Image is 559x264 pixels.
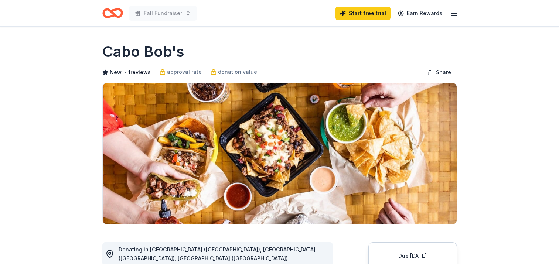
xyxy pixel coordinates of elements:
[393,7,447,20] a: Earn Rewards
[167,68,202,76] span: approval rate
[335,7,391,20] a: Start free trial
[218,68,257,76] span: donation value
[128,68,151,77] button: 1reviews
[211,68,257,76] a: donation value
[436,68,451,77] span: Share
[102,41,184,62] h1: Cabo Bob's
[160,68,202,76] a: approval rate
[378,251,448,260] div: Due [DATE]
[119,246,316,261] span: Donating in [GEOGRAPHIC_DATA] ([GEOGRAPHIC_DATA]), [GEOGRAPHIC_DATA] ([GEOGRAPHIC_DATA]), [GEOGRA...
[421,65,457,80] button: Share
[110,68,122,77] span: New
[129,6,197,21] button: Fall Fundraiser
[123,69,126,75] span: •
[103,83,457,224] img: Image for Cabo Bob's
[102,4,123,22] a: Home
[144,9,182,18] span: Fall Fundraiser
